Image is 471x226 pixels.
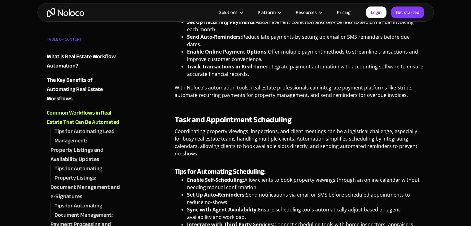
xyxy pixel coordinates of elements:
[187,19,256,25] strong: Set Up Recurring Payments:
[187,33,425,48] li: Reduce late payments by setting up email or SMS reminders before due dates.
[219,8,238,16] div: Solutions
[175,84,425,103] p: With Noloco’s automation tools, real estate professionals can integrate payment platforms like St...
[55,201,122,220] a: Tips for Automating Document Management:
[50,183,122,201] a: Document Management and e-Signatures
[296,8,317,16] div: Resources
[175,112,292,127] strong: Task and Appointment Scheduling
[391,7,424,18] a: Get started
[288,8,329,16] div: Resources
[175,128,425,162] p: Coordinating property viewings, inspections, and client meetings can be a logistical challenge, e...
[47,35,122,47] div: TABLE OF CONTENT
[212,8,250,16] div: Solutions
[187,63,267,70] strong: Track Transactions in Real Time:
[187,176,425,191] li: Allow clients to book property viewings through an online calendar without needing manual confirm...
[47,76,122,103] a: The Key Benefits of Automating Real Estate Workflows
[47,108,122,127] a: Common Workflows in Real Estate That Can Be Automated
[187,206,425,221] li: Ensure scheduling tools automatically adjust based on agent availability and workload.
[55,164,122,183] a: Tips for Automating Property Listings:
[187,191,246,198] strong: Set Up Auto-Reminders:
[47,52,122,71] a: What is Real Estate Workflow Automation?
[258,8,276,16] div: Platform
[50,146,122,164] a: Property Listings and Availability Updates
[250,8,288,16] div: Platform
[187,48,425,63] li: Offer multiple payment methods to streamline transactions and improve customer convenience.
[187,176,244,183] strong: Enable Self-Scheduling:
[175,165,266,178] strong: Tips for Automating Scheduling:
[187,33,242,40] strong: Send Auto-Reminders:
[187,48,268,55] strong: Enable Online Payment Options:
[187,206,258,213] strong: Sync with Agent Availability:
[329,8,358,16] a: Pricing
[366,7,386,18] a: Login
[55,127,122,146] a: Tips for Automating Lead Management:
[187,63,425,78] li: Integrate payment automation with accounting software to ensure accurate financial records.
[187,18,425,33] li: Automate rent collection and service fees to avoid manual invoicing each month.
[187,191,425,206] li: Send notifications via email or SMS before scheduled appointments to reduce no-shows.
[47,8,84,17] a: home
